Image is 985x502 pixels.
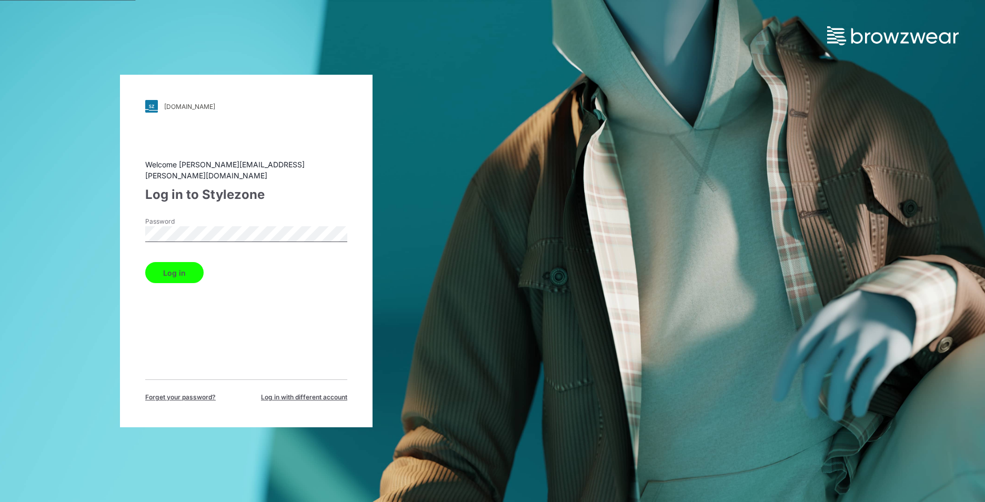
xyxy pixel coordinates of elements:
[145,100,347,113] a: [DOMAIN_NAME]
[164,103,215,111] div: [DOMAIN_NAME]
[145,217,219,226] label: Password
[145,100,158,113] img: svg+xml;base64,PHN2ZyB3aWR0aD0iMjgiIGhlaWdodD0iMjgiIHZpZXdCb3g9IjAgMCAyOCAyOCIgZmlsbD0ibm9uZSIgeG...
[827,26,959,45] img: browzwear-logo.73288ffb.svg
[145,393,216,402] span: Forget your password?
[145,159,347,181] div: Welcome [PERSON_NAME][EMAIL_ADDRESS][PERSON_NAME][DOMAIN_NAME]
[145,185,347,204] div: Log in to Stylezone
[261,393,347,402] span: Log in with different account
[145,262,204,283] button: Log in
